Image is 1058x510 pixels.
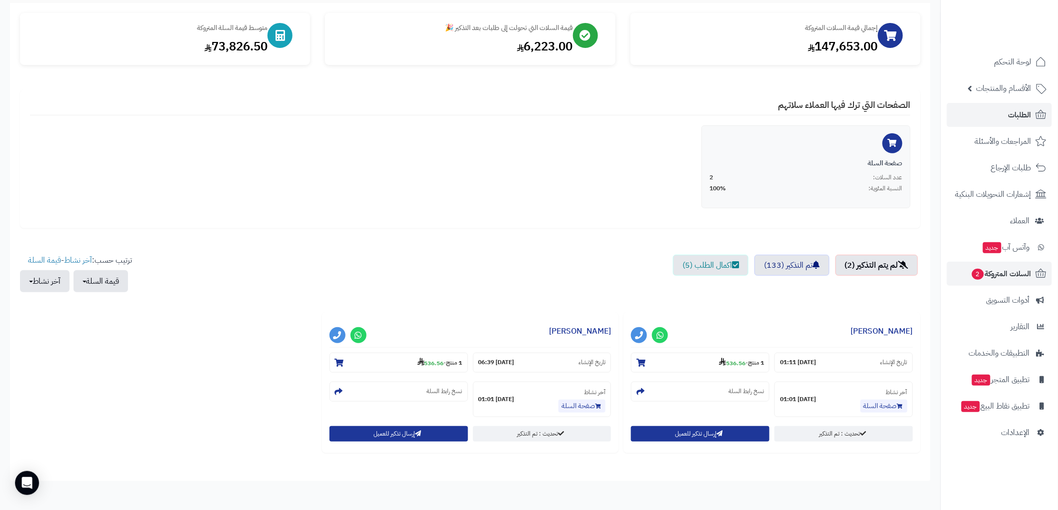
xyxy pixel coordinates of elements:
[446,359,462,368] strong: 1 منتج
[417,358,462,368] small: -
[640,23,878,33] div: إجمالي قيمة السلات المتروكة
[709,158,902,168] div: صفحة السلة
[947,421,1052,445] a: الإعدادات
[880,358,907,367] small: تاريخ الإنشاء
[329,382,468,402] section: نسخ رابط السلة
[851,325,913,337] a: [PERSON_NAME]
[673,255,748,276] a: اكمال الطلب (5)
[478,358,514,367] strong: [DATE] 06:39
[64,254,92,266] a: آخر نشاط
[578,358,605,367] small: تاريخ الإنشاء
[886,388,907,397] small: آخر نشاط
[709,184,726,193] span: 100%
[15,471,39,495] div: Open Intercom Messenger
[947,315,1052,339] a: التقارير
[640,38,878,55] div: 147,653.00
[549,325,611,337] a: [PERSON_NAME]
[774,426,913,442] a: تحديث : تم التذكير
[584,388,605,397] small: آخر نشاط
[869,184,902,193] span: النسبة المئوية:
[28,254,61,266] a: قيمة السلة
[982,240,1030,254] span: وآتس آب
[947,129,1052,153] a: المراجعات والأسئلة
[947,394,1052,418] a: تطبيق نقاط البيعجديد
[631,353,769,373] section: 1 منتج-536.56
[473,426,611,442] a: تحديث : تم التذكير
[972,375,990,386] span: جديد
[329,426,468,442] button: إرسال تذكير للعميل
[1001,426,1030,440] span: الإعدادات
[983,242,1001,253] span: جديد
[719,358,764,368] small: -
[631,426,769,442] button: إرسال تذكير للعميل
[947,368,1052,392] a: تطبيق المتجرجديد
[947,50,1052,74] a: لوحة التحكم
[30,23,267,33] div: متوسط قيمة السلة المتروكة
[728,387,764,396] small: نسخ رابط السلة
[417,359,444,368] strong: 536.56
[972,269,984,280] span: 2
[329,353,468,373] section: 1 منتج-536.56
[955,187,1031,201] span: إشعارات التحويلات البنكية
[969,346,1030,360] span: التطبيقات والخدمات
[780,358,816,367] strong: [DATE] 01:11
[30,100,910,115] h4: الصفحات التي ترك فيها العملاء سلاتهم
[873,173,902,182] span: عدد السلات:
[961,401,980,412] span: جديد
[947,103,1052,127] a: الطلبات
[20,270,69,292] button: آخر نشاط
[947,262,1052,286] a: السلات المتروكة2
[971,373,1030,387] span: تطبيق المتجر
[558,400,605,413] a: صفحة السلة
[947,235,1052,259] a: وآتس آبجديد
[960,399,1030,413] span: تطبيق نقاط البيع
[709,173,713,182] span: 2
[991,161,1031,175] span: طلبات الإرجاع
[860,400,907,413] a: صفحة السلة
[947,182,1052,206] a: إشعارات التحويلات البنكية
[73,270,128,292] button: قيمة السلة
[947,156,1052,180] a: طلبات الإرجاع
[335,23,572,33] div: قيمة السلات التي تحولت إلى طلبات بعد التذكير 🎉
[1010,214,1030,228] span: العملاء
[478,395,514,404] strong: [DATE] 01:01
[1011,320,1030,334] span: التقارير
[780,395,816,404] strong: [DATE] 01:01
[631,382,769,402] section: نسخ رابط السلة
[754,255,829,276] a: تم التذكير (133)
[976,81,1031,95] span: الأقسام والمنتجات
[986,293,1030,307] span: أدوات التسويق
[947,288,1052,312] a: أدوات التسويق
[947,341,1052,365] a: التطبيقات والخدمات
[427,387,462,396] small: نسخ رابط السلة
[30,38,267,55] div: 73,826.50
[835,255,918,276] a: لم يتم التذكير (2)
[947,209,1052,233] a: العملاء
[971,267,1031,281] span: السلات المتروكة
[994,55,1031,69] span: لوحة التحكم
[719,359,745,368] strong: 536.56
[335,38,572,55] div: 6,223.00
[20,255,132,292] ul: ترتيب حسب: -
[748,359,764,368] strong: 1 منتج
[975,134,1031,148] span: المراجعات والأسئلة
[1008,108,1031,122] span: الطلبات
